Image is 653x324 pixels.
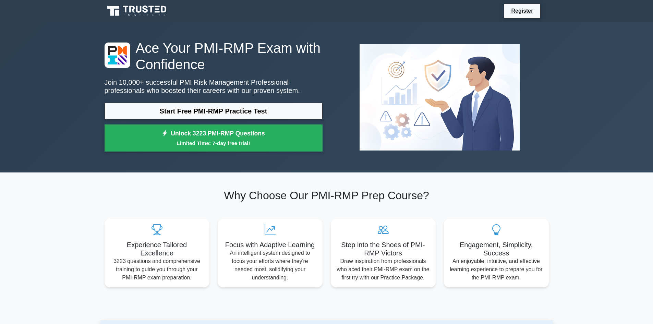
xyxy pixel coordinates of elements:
p: An enjoyable, intuitive, and effective learning experience to prepare you for the PMI-RMP exam. [449,257,543,282]
a: Unlock 3223 PMI-RMP QuestionsLimited Time: 7-day free trial! [105,124,323,152]
h5: Focus with Adaptive Learning [223,241,317,249]
small: Limited Time: 7-day free trial! [113,139,314,147]
p: 3223 questions and comprehensive training to guide you through your PMI-RMP exam preparation. [110,257,204,282]
h1: Ace Your PMI-RMP Exam with Confidence [105,40,323,73]
p: Join 10,000+ successful PMI Risk Management Professional professionals who boosted their careers ... [105,78,323,95]
p: An intelligent system designed to focus your efforts where they're needed most, solidifying your ... [223,249,317,282]
img: PMI Risk Management Professional Preview [354,38,525,156]
p: Draw inspiration from professionals who aced their PMI-RMP exam on the first try with our Practic... [336,257,430,282]
h5: Experience Tailored Excellence [110,241,204,257]
h5: Engagement, Simplicity, Success [449,241,543,257]
a: Start Free PMI-RMP Practice Test [105,103,323,119]
h2: Why Choose Our PMI-RMP Prep Course? [105,189,549,202]
h5: Step into the Shoes of PMI-RMP Victors [336,241,430,257]
a: Register [507,7,537,15]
